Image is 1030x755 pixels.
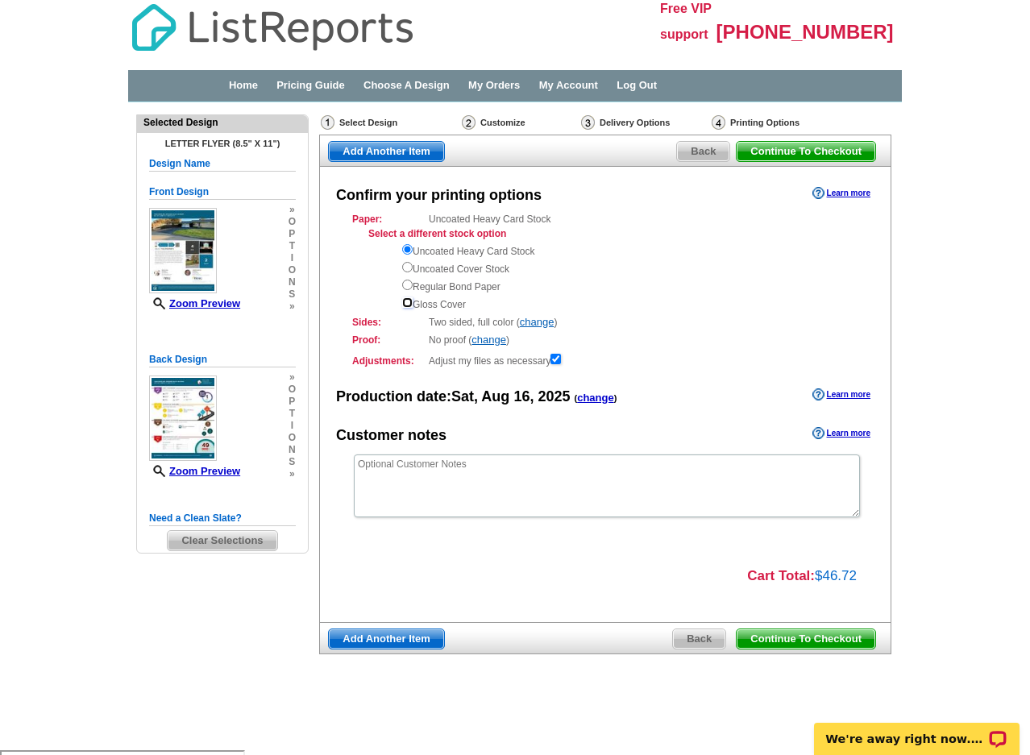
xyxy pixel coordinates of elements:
a: Add Another Item [328,141,445,162]
a: Pricing Guide [276,79,345,91]
div: No proof ( ) [352,333,858,347]
strong: Adjustments: [352,354,424,368]
div: Confirm your printing options [336,185,542,206]
a: Learn more [812,427,870,440]
strong: Sides: [352,315,424,330]
span: 16, [513,388,534,404]
div: Select Design [319,114,460,135]
h5: Need a Clean Slate? [149,511,296,526]
h5: Back Design [149,352,296,367]
a: change [520,316,554,328]
div: Domain Overview [61,95,144,106]
div: Selected Design [137,115,308,130]
span: n [289,444,296,456]
span: » [289,204,296,216]
img: small-thumb.jpg [149,208,217,293]
div: Customer notes [336,425,446,446]
span: n [289,276,296,288]
strong: Proof: [352,333,424,347]
a: Back [672,628,726,649]
div: Printing Options [710,114,851,135]
a: change [471,334,506,346]
span: Back [673,629,725,649]
span: Back [677,142,729,161]
div: Domain: [DOMAIN_NAME] [42,42,177,55]
img: Customize [462,115,476,130]
a: Learn more [812,388,870,401]
span: p [289,396,296,408]
span: » [289,301,296,313]
span: Continue To Checkout [737,142,875,161]
span: t [289,240,296,252]
span: i [289,252,296,264]
span: Clear Selections [168,531,276,550]
span: » [289,468,296,480]
h5: Front Design [149,185,296,200]
a: My Orders [468,79,520,91]
a: Zoom Preview [149,465,240,477]
span: Add Another Item [329,142,444,161]
img: tab_domain_overview_orange.svg [44,93,56,106]
span: o [289,216,296,228]
div: Uncoated Heavy Card Stock [352,212,858,312]
div: Customize [460,114,579,131]
img: Printing Options & Summary [712,115,725,130]
strong: Select a different stock option [368,228,506,239]
span: t [289,408,296,420]
div: Uncoated Heavy Card Stock Uncoated Cover Stock Regular Bond Paper Gloss Cover [402,241,858,312]
a: Choose A Design [363,79,450,91]
a: change [577,392,614,404]
span: Aug [481,388,509,404]
span: ( ) [574,393,617,403]
strong: Cart Total: [747,568,815,583]
div: Production date: [336,387,617,408]
a: Zoom Preview [149,297,240,309]
span: Add Another Item [329,629,444,649]
img: Select Design [321,115,334,130]
img: tab_keywords_by_traffic_grey.svg [160,93,173,106]
img: website_grey.svg [26,42,39,55]
img: small-thumb.jpg [149,375,217,461]
div: Adjust my files as necessary [352,351,858,368]
strong: Paper: [352,212,424,226]
a: Back [676,141,730,162]
a: Learn more [812,187,870,200]
span: o [289,432,296,444]
a: Log Out [617,79,657,91]
span: [PHONE_NUMBER] [716,21,894,43]
span: o [289,384,296,396]
span: Free VIP support [660,2,712,41]
div: Two sided, full color ( ) [352,315,858,330]
a: Home [229,79,258,91]
h5: Design Name [149,156,296,172]
div: Keywords by Traffic [178,95,272,106]
div: Delivery Options [579,114,710,135]
span: Continue To Checkout [737,629,875,649]
span: Sat, [451,388,478,404]
h4: Letter Flyer (8.5" x 11") [149,139,296,148]
iframe: LiveChat chat widget [804,704,1030,755]
span: s [289,456,296,468]
span: o [289,264,296,276]
span: s [289,288,296,301]
span: p [289,228,296,240]
span: $46.72 [815,568,857,583]
span: 2025 [538,388,570,404]
img: Delivery Options [581,115,595,130]
span: » [289,371,296,384]
a: My Account [539,79,598,91]
a: Add Another Item [328,628,445,649]
span: i [289,420,296,432]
